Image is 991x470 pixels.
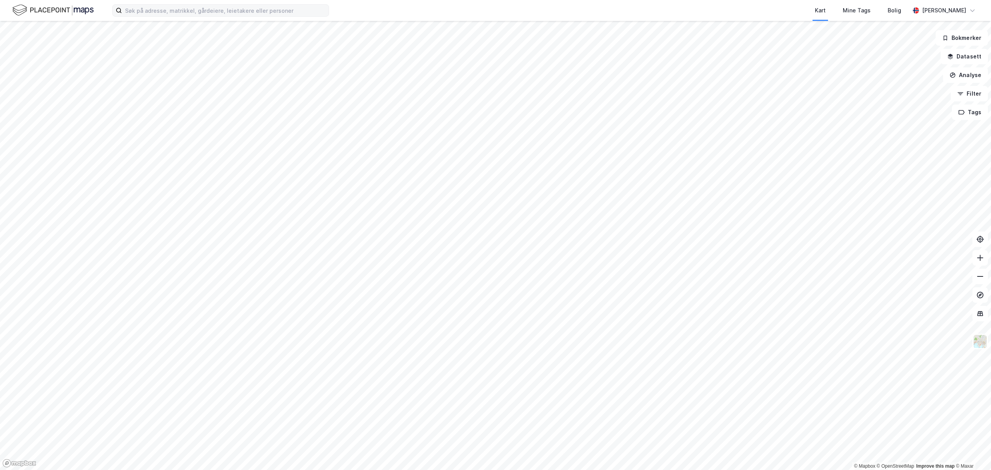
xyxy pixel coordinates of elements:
button: Filter [951,86,988,101]
iframe: Chat Widget [952,433,991,470]
button: Tags [952,105,988,120]
a: Mapbox [854,463,875,469]
button: Analyse [943,67,988,83]
a: Mapbox homepage [2,459,36,468]
img: logo.f888ab2527a4732fd821a326f86c7f29.svg [12,3,94,17]
div: Kontrollprogram for chat [952,433,991,470]
div: Kart [815,6,826,15]
div: [PERSON_NAME] [922,6,966,15]
a: Improve this map [916,463,955,469]
div: Bolig [888,6,901,15]
button: Bokmerker [936,30,988,46]
button: Datasett [941,49,988,64]
a: OpenStreetMap [877,463,914,469]
img: Z [973,334,988,349]
input: Søk på adresse, matrikkel, gårdeiere, leietakere eller personer [122,5,329,16]
div: Mine Tags [843,6,871,15]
